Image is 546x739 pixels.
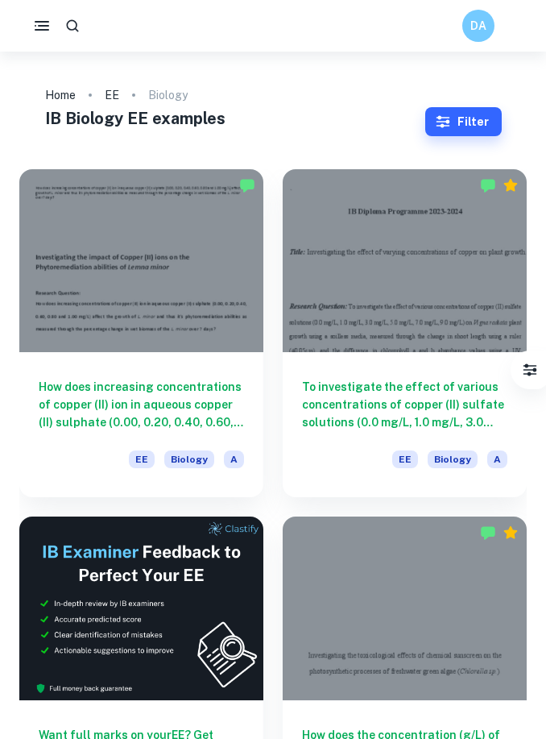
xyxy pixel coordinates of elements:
[392,450,418,468] span: EE
[302,378,507,431] h6: To investigate the effect of various concentrations of copper (II) sulfate solutions (0.0 mg/L, 1...
[462,10,494,42] button: DA
[148,86,188,104] p: Biology
[487,450,507,468] span: A
[425,107,502,136] button: Filter
[45,106,425,131] h1: IB Biology EE examples
[239,177,255,193] img: Marked
[503,177,519,193] div: Premium
[39,378,244,431] h6: How does increasing concentrations of copper (II) ion in aqueous copper (II) sulphate (0.00, 0.20...
[19,169,263,497] a: How does increasing concentrations of copper (II) ion in aqueous copper (II) sulphate (0.00, 0.20...
[45,84,76,106] a: Home
[503,525,519,541] div: Premium
[105,84,119,106] a: EE
[164,450,214,468] span: Biology
[480,177,496,193] img: Marked
[129,450,155,468] span: EE
[514,354,546,386] button: Filter
[283,169,527,497] a: To investigate the effect of various concentrations of copper (II) sulfate solutions (0.0 mg/L, 1...
[428,450,478,468] span: Biology
[224,450,244,468] span: A
[19,517,263,700] img: Thumbnail
[469,17,488,35] h6: DA
[480,525,496,541] img: Marked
